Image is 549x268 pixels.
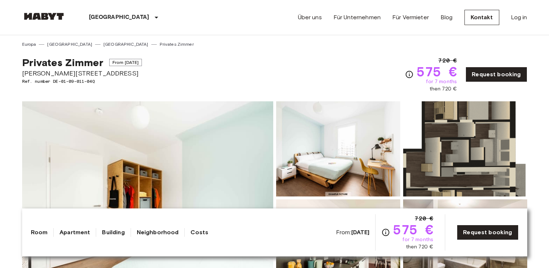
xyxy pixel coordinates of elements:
span: for 7 months [426,78,457,85]
span: 575 € [393,223,433,236]
span: 720 € [438,56,457,65]
a: Apartment [60,228,90,237]
a: Log in [511,13,527,22]
span: for 7 months [402,236,433,243]
span: 720 € [415,214,433,223]
img: Picture of unit DE-01-09-011-04Q [276,101,400,196]
a: Für Unternehmen [333,13,381,22]
a: Privates Zimmer [160,41,194,48]
span: then 720 € [406,243,434,251]
span: [PERSON_NAME][STREET_ADDRESS] [22,69,142,78]
a: Room [31,228,48,237]
img: Habyt [22,13,66,20]
a: Kontakt [464,10,499,25]
span: From [DATE] [109,59,142,66]
a: Blog [441,13,453,22]
b: [DATE] [351,229,370,236]
a: Neighborhood [137,228,179,237]
svg: Check cost overview for full price breakdown. Please note that discounts apply to new joiners onl... [381,228,390,237]
a: Für Vermieter [392,13,429,22]
a: Costs [190,228,208,237]
svg: Check cost overview for full price breakdown. Please note that discounts apply to new joiners onl... [405,70,414,79]
a: Über uns [298,13,322,22]
a: Building [102,228,124,237]
a: Europa [22,41,36,48]
span: then 720 € [430,85,457,93]
span: From: [336,228,370,236]
a: Request booking [466,67,527,82]
a: [GEOGRAPHIC_DATA] [47,41,92,48]
img: Picture of unit DE-01-09-011-04Q [403,101,527,196]
a: [GEOGRAPHIC_DATA] [103,41,148,48]
span: Ref. number DE-01-09-011-04Q [22,78,142,85]
span: Privates Zimmer [22,56,103,69]
p: [GEOGRAPHIC_DATA] [89,13,149,22]
a: Request booking [457,225,518,240]
span: 575 € [417,65,457,78]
